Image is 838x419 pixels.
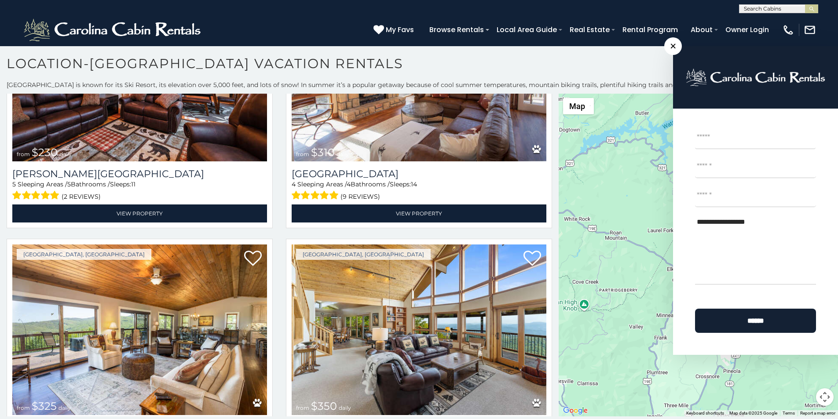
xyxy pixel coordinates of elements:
[721,22,773,37] a: Owner Login
[32,146,58,159] span: $230
[782,24,794,36] img: phone-regular-white.png
[686,22,717,37] a: About
[59,404,71,411] span: daily
[244,250,262,268] a: Add to favorites
[17,249,151,260] a: [GEOGRAPHIC_DATA], [GEOGRAPHIC_DATA]
[12,168,267,180] a: [PERSON_NAME][GEOGRAPHIC_DATA]
[311,146,335,159] span: $310
[373,24,416,36] a: My Favs
[32,400,57,412] span: $325
[12,180,16,188] span: 5
[12,204,267,222] a: View Property
[800,411,835,415] a: Report a map error
[131,180,135,188] span: 11
[561,405,590,416] a: Open this area in Google Maps (opens a new window)
[664,37,682,55] span: ×
[783,411,795,415] a: Terms
[492,22,561,37] a: Local Area Guide
[12,168,267,180] h3: Rudolph Resort
[12,180,267,202] div: Sleeping Areas / Bathrooms / Sleeps:
[292,168,546,180] h3: Blue Eagle Lodge
[729,411,777,415] span: Map data ©2025 Google
[292,244,546,415] img: Soaring Eagles View
[686,410,724,416] button: Keyboard shortcuts
[340,191,380,202] span: (9 reviews)
[292,180,546,202] div: Sleeping Areas / Bathrooms / Sleeps:
[411,180,417,188] span: 14
[618,22,682,37] a: Rental Program
[292,180,296,188] span: 4
[296,249,431,260] a: [GEOGRAPHIC_DATA], [GEOGRAPHIC_DATA]
[386,24,414,35] span: My Favs
[561,405,590,416] img: Google
[569,102,585,111] span: Map
[292,204,546,222] a: View Property
[62,191,101,202] span: (2 reviews)
[17,151,30,157] span: from
[816,388,834,406] button: Map camera controls
[296,151,309,157] span: from
[12,244,267,415] a: Beech Mountain Vista from $325 daily
[425,22,488,37] a: Browse Rentals
[337,151,349,157] span: daily
[686,68,825,87] img: logo
[339,404,351,411] span: daily
[523,250,541,268] a: Add to favorites
[22,17,205,43] img: White-1-2.png
[17,404,30,411] span: from
[292,244,546,415] a: Soaring Eagles View from $350 daily
[292,168,546,180] a: [GEOGRAPHIC_DATA]
[563,98,594,114] button: Change map style
[67,180,71,188] span: 5
[804,24,816,36] img: mail-regular-white.png
[565,22,614,37] a: Real Estate
[347,180,351,188] span: 4
[12,244,267,415] img: Beech Mountain Vista
[296,404,309,411] span: from
[311,400,337,412] span: $350
[59,151,72,157] span: daily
